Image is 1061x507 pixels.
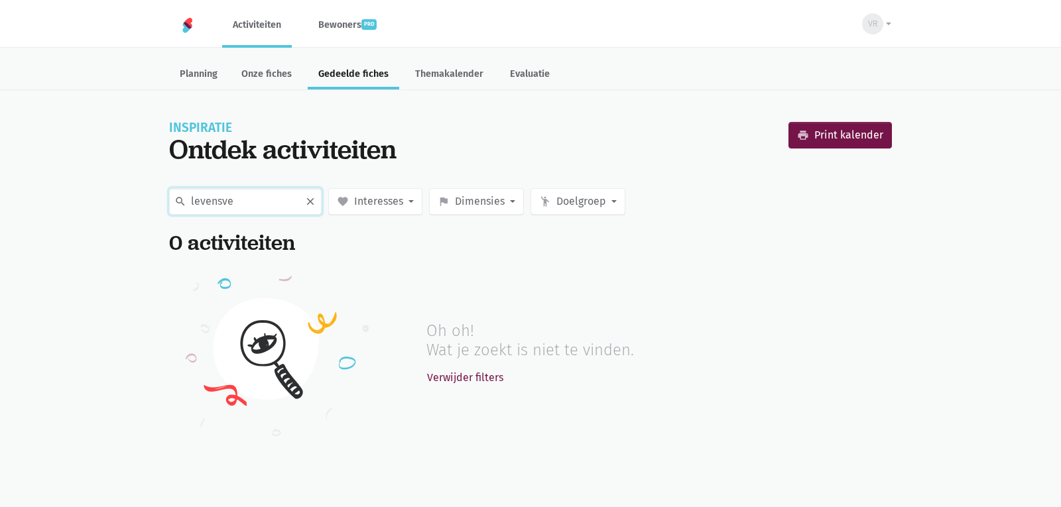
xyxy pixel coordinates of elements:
a: Evaluatie [499,61,560,89]
a: Onze fiches [231,61,302,89]
i: flag [438,196,450,207]
button: VR [853,9,892,39]
input: Zoek [169,188,322,215]
div: Inspiratie [169,122,397,134]
span: VR [868,17,877,30]
button: Verwijder filters [426,365,504,391]
p: Oh oh! Wat je zoekt is niet te vinden. [426,321,755,360]
img: Home [180,17,196,33]
i: favorite [337,196,349,207]
h2: 0 activiteiten [169,231,295,255]
span: Dimensies [455,193,505,210]
button: flag Dimensies [429,188,524,215]
span: Doelgroep [556,193,606,210]
button: emoji_people Doelgroep [530,188,625,215]
a: Bewonerspro [308,3,387,47]
a: Gedeelde fiches [308,61,399,89]
a: Print kalender [788,122,892,148]
button: favorite Interesses [328,188,422,215]
i: emoji_people [539,196,551,207]
div: Ontdek activiteiten [169,134,397,164]
a: Activiteiten [222,3,292,47]
span: Interesses [354,193,403,210]
a: Planning [169,61,228,89]
a: Themakalender [405,61,494,89]
i: search [174,196,186,207]
i: print [797,129,809,141]
i: close [304,196,316,207]
span: pro [361,19,377,30]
